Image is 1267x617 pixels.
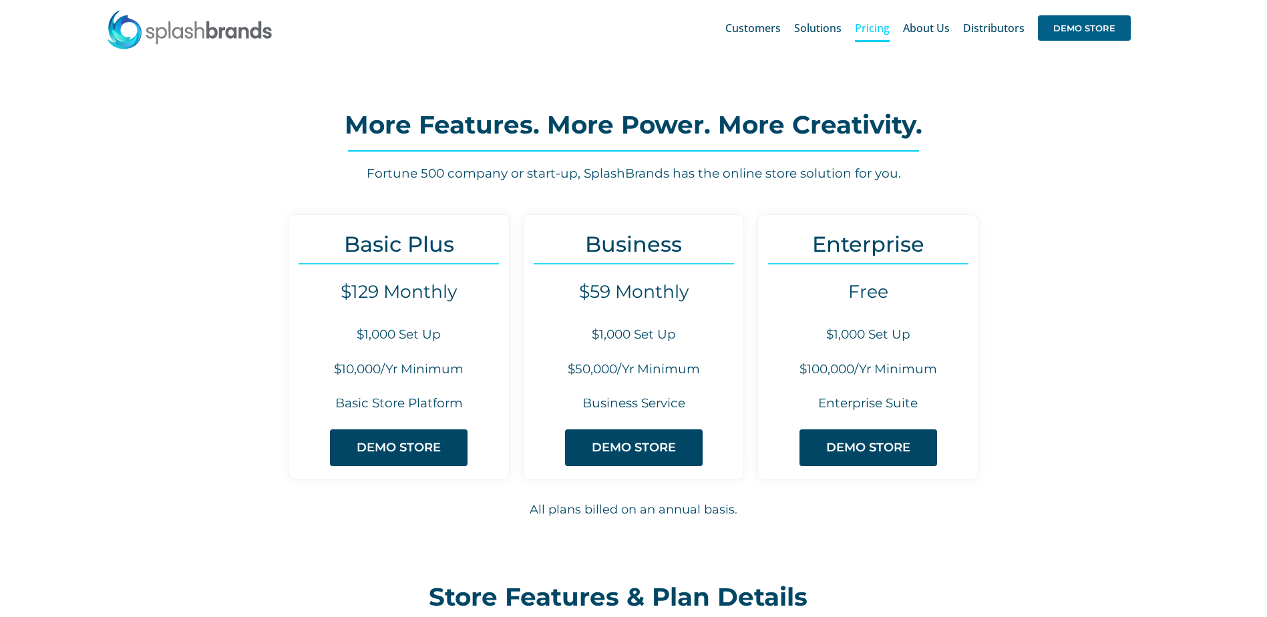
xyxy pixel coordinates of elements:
[289,395,509,413] h6: Basic Store Platform
[289,361,509,379] h6: $10,000/Yr Minimum
[524,326,743,344] h6: $1,000 Set Up
[289,326,509,344] h6: $1,000 Set Up
[725,7,781,49] a: Customers
[166,501,1101,519] h6: All plans billed on an annual basis.
[725,23,781,33] span: Customers
[592,441,676,455] span: DEMO STORE
[963,7,1025,49] a: Distributors
[166,165,1101,183] h6: Fortune 500 company or start-up, SplashBrands has the online store solution for you.
[855,7,890,49] a: Pricing
[1038,7,1131,49] a: DEMO STORE
[357,441,441,455] span: DEMO STORE
[289,232,509,256] h3: Basic Plus
[725,7,1131,49] nav: Main Menu
[903,23,950,33] span: About Us
[330,429,468,466] a: DEMO STORE
[855,23,890,33] span: Pricing
[794,23,842,33] span: Solutions
[758,281,978,302] h4: Free
[565,429,703,466] a: DEMO STORE
[524,232,743,256] h3: Business
[429,584,839,610] h2: Store Features & Plan Details
[963,23,1025,33] span: Distributors
[166,112,1101,138] h2: More Features. More Power. More Creativity.
[758,232,978,256] h3: Enterprise
[799,429,937,466] a: DEMO STORE
[106,9,273,49] img: SplashBrands.com Logo
[289,281,509,302] h4: $129 Monthly
[826,441,910,455] span: DEMO STORE
[524,281,743,302] h4: $59 Monthly
[758,326,978,344] h6: $1,000 Set Up
[524,361,743,379] h6: $50,000/Yr Minimum
[1038,15,1131,41] span: DEMO STORE
[524,395,743,413] h6: Business Service
[758,395,978,413] h6: Enterprise Suite
[758,361,978,379] h6: $100,000/Yr Minimum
